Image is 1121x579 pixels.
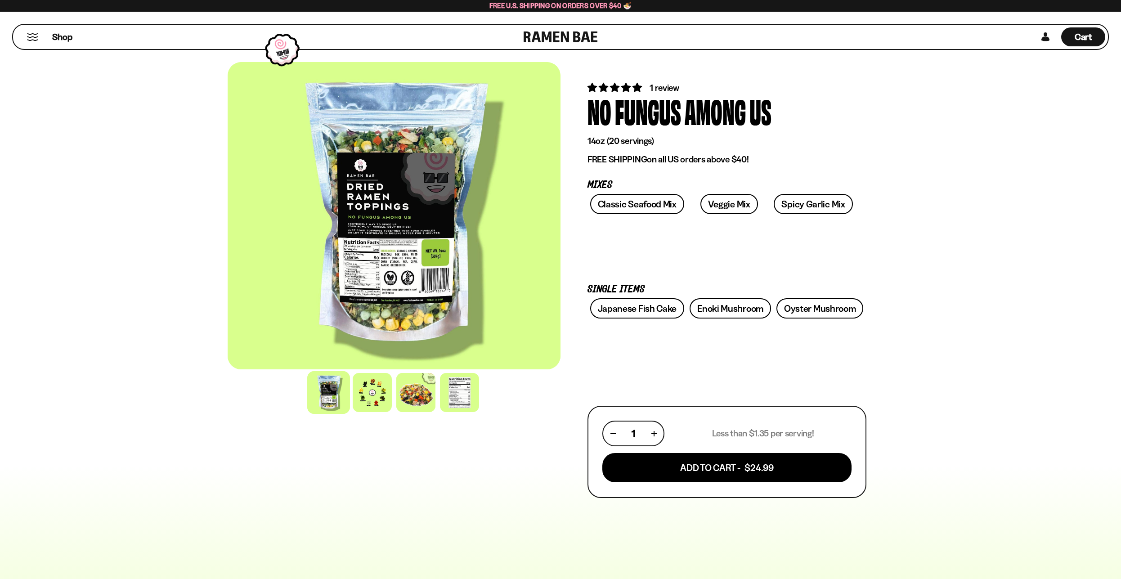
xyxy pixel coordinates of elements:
a: Oyster Mushroom [776,298,864,319]
span: Shop [52,31,72,43]
button: Mobile Menu Trigger [27,33,39,41]
span: 1 review [650,82,679,93]
button: Add To Cart - $24.99 [602,453,852,482]
p: Single Items [587,285,866,294]
span: 1 [632,428,635,439]
p: Less than $1.35 per serving! [712,428,814,439]
a: Classic Seafood Mix [590,194,684,214]
strong: FREE SHIPPING [587,154,647,165]
div: Fungus [615,94,681,128]
a: Shop [52,27,72,46]
p: on all US orders above $40! [587,154,866,165]
a: Enoki Mushroom [690,298,771,319]
p: Mixes [587,181,866,189]
a: Japanese Fish Cake [590,298,685,319]
a: Cart [1061,25,1105,49]
div: Us [749,94,771,128]
div: Among [685,94,746,128]
a: Veggie Mix [700,194,758,214]
p: 14oz (20 servings) [587,135,866,147]
a: Spicy Garlic Mix [774,194,852,214]
div: No [587,94,611,128]
span: Free U.S. Shipping on Orders over $40 🍜 [489,1,632,10]
span: Cart [1075,31,1092,42]
span: 5.00 stars [587,82,644,93]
